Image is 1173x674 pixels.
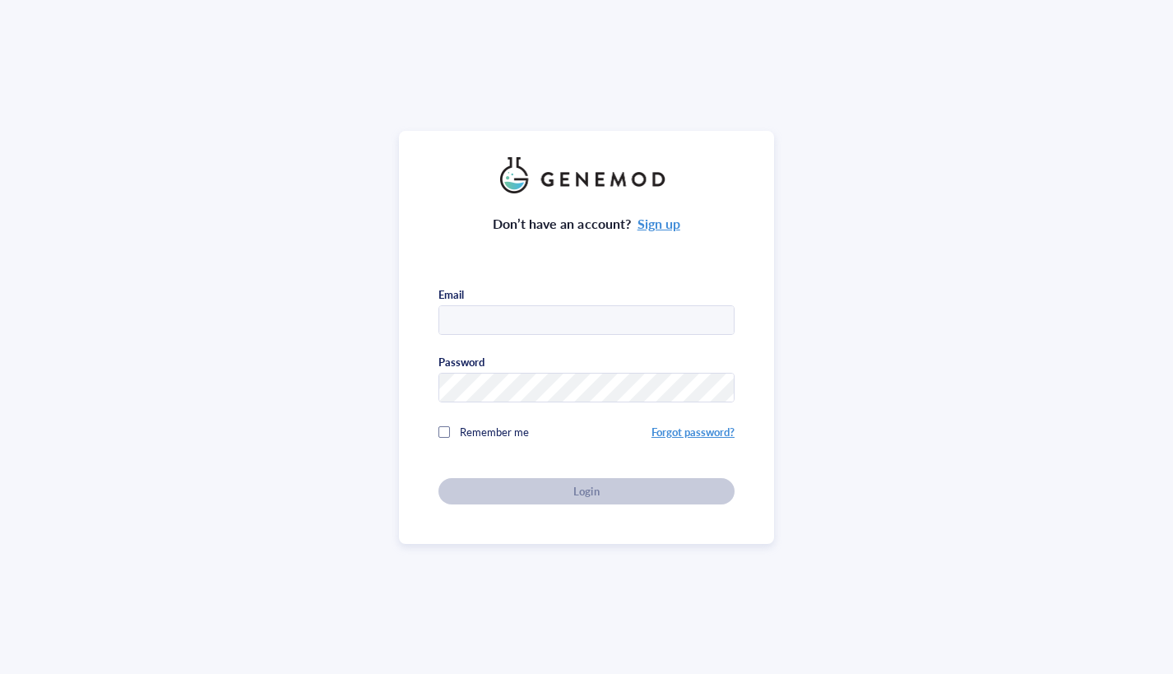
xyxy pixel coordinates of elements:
[438,355,484,370] div: Password
[637,214,680,233] a: Sign up
[460,424,529,439] span: Remember me
[651,424,735,439] a: Forgot password?
[500,157,673,193] img: genemod_logo_light-BcqUzbGq.png
[493,213,680,235] div: Don’t have an account?
[438,287,464,302] div: Email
